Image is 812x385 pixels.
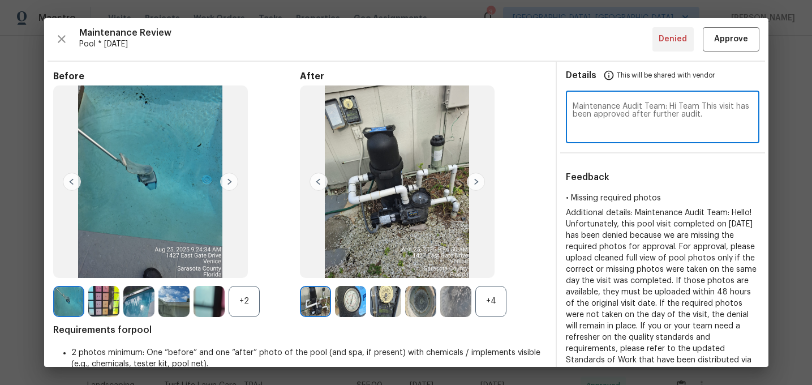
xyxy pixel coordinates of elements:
[573,102,753,134] textarea: Maintenance Audit Team: Hi Team This visit has been approved after further audit.
[566,194,661,202] span: • Missing required photos
[566,62,596,89] span: Details
[229,286,260,317] div: +2
[467,173,485,191] img: right-chevron-button-url
[475,286,506,317] div: +4
[53,71,300,82] span: Before
[310,173,328,191] img: left-chevron-button-url
[714,32,748,46] span: Approve
[703,27,759,52] button: Approve
[300,71,547,82] span: After
[79,38,652,50] span: Pool * [DATE]
[53,324,547,336] span: Requirements for pool
[566,173,609,182] span: Feedback
[566,209,757,375] span: Additional details: Maintenance Audit Team: Hello! Unfortunately, this pool visit completed on [D...
[617,62,715,89] span: This will be shared with vendor
[220,173,238,191] img: right-chevron-button-url
[71,347,547,370] li: 2 photos minimum: One “before” and one “after” photo of the pool (and spa, if present) with chemi...
[79,27,652,38] span: Maintenance Review
[63,173,81,191] img: left-chevron-button-url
